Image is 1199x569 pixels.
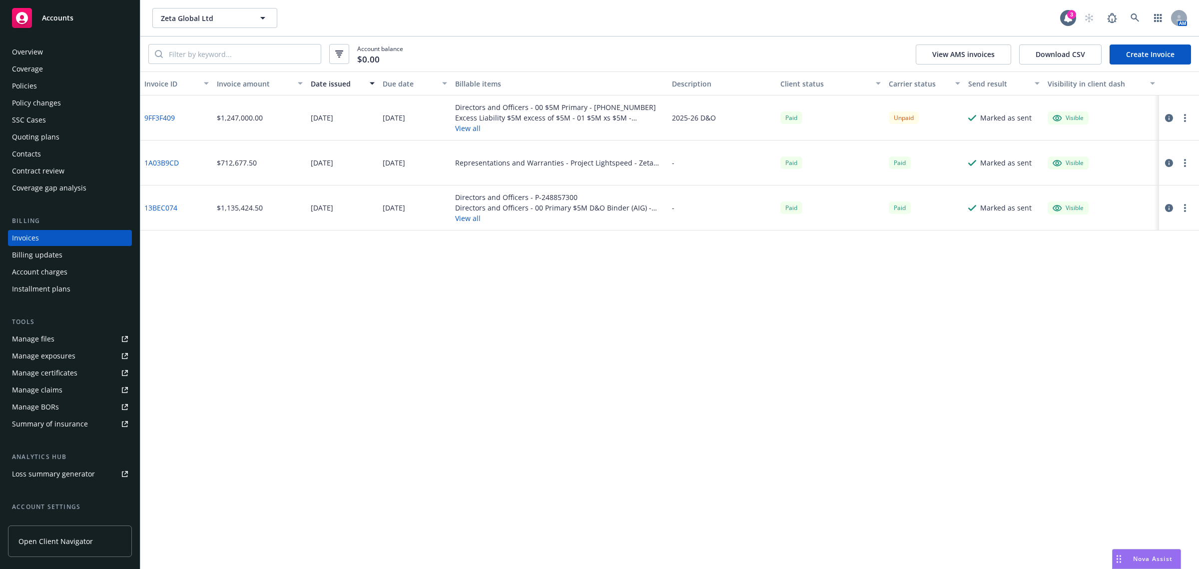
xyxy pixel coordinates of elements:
[8,382,132,398] a: Manage claims
[8,112,132,128] a: SSC Cases
[968,78,1029,89] div: Send result
[8,416,132,432] a: Summary of insurance
[357,44,403,63] span: Account balance
[889,201,911,214] div: Paid
[8,365,132,381] a: Manage certificates
[455,202,664,213] div: Directors and Officers - 00 Primary $5M D&O Binder (AIG) - [PHONE_NUMBER]
[12,146,41,162] div: Contacts
[8,146,132,162] a: Contacts
[12,399,59,415] div: Manage BORs
[964,71,1044,95] button: Send result
[383,112,405,123] div: [DATE]
[8,216,132,226] div: Billing
[455,112,664,123] div: Excess Liability $5M excess of $5M - 01 $5M xs $5M - ELU204555-25
[383,78,436,89] div: Due date
[8,247,132,263] a: Billing updates
[980,157,1032,168] div: Marked as sent
[455,192,664,202] div: Directors and Officers - P-248857300
[455,157,664,168] div: Representations and Warranties - Project Lightspeed - Zeta Global (LiveIntent) - BlueChip [[DATE]...
[1053,203,1084,212] div: Visible
[140,71,213,95] button: Invoice ID
[12,44,43,60] div: Overview
[668,71,776,95] button: Description
[8,264,132,280] a: Account charges
[144,157,179,168] a: 1A03B9CD
[12,78,37,94] div: Policies
[1079,8,1099,28] a: Start snowing
[12,129,59,145] div: Quoting plans
[780,156,802,169] div: Paid
[8,452,132,462] div: Analytics hub
[383,157,405,168] div: [DATE]
[1102,8,1122,28] a: Report a Bug
[217,112,263,123] div: $1,247,000.00
[672,78,772,89] div: Description
[12,281,70,297] div: Installment plans
[12,348,75,364] div: Manage exposures
[1110,44,1191,64] a: Create Invoice
[12,264,67,280] div: Account charges
[12,516,55,532] div: Service team
[1019,44,1102,64] button: Download CSV
[980,112,1032,123] div: Marked as sent
[307,71,379,95] button: Date issued
[455,102,664,112] div: Directors and Officers - 00 $5M Primary - [PHONE_NUMBER]
[18,536,93,546] span: Open Client Navigator
[12,61,43,77] div: Coverage
[311,202,333,213] div: [DATE]
[455,213,664,223] button: View all
[8,399,132,415] a: Manage BORs
[8,78,132,94] a: Policies
[213,71,307,95] button: Invoice amount
[379,71,451,95] button: Due date
[144,202,177,213] a: 13BEC074
[8,180,132,196] a: Coverage gap analysis
[8,317,132,327] div: Tools
[1053,113,1084,122] div: Visible
[8,230,132,246] a: Invoices
[780,111,802,124] div: Paid
[8,61,132,77] a: Coverage
[12,112,46,128] div: SSC Cases
[12,230,39,246] div: Invoices
[144,78,198,89] div: Invoice ID
[12,247,62,263] div: Billing updates
[889,156,911,169] div: Paid
[1044,71,1159,95] button: Visibility in client dash
[889,111,919,124] div: Unpaid
[8,4,132,32] a: Accounts
[8,281,132,297] a: Installment plans
[672,157,674,168] div: -
[1067,10,1076,19] div: 3
[311,112,333,123] div: [DATE]
[8,95,132,111] a: Policy changes
[1113,549,1125,568] div: Drag to move
[1112,549,1181,569] button: Nova Assist
[8,44,132,60] a: Overview
[672,112,716,123] div: 2025-26 D&O
[217,78,292,89] div: Invoice amount
[885,71,964,95] button: Carrier status
[1048,78,1144,89] div: Visibility in client dash
[311,157,333,168] div: [DATE]
[916,44,1011,64] button: View AMS invoices
[144,112,175,123] a: 9FF3F409
[1053,158,1084,167] div: Visible
[12,365,77,381] div: Manage certificates
[311,78,364,89] div: Date issued
[155,50,163,58] svg: Search
[1125,8,1145,28] a: Search
[8,348,132,364] a: Manage exposures
[1148,8,1168,28] a: Switch app
[152,8,277,28] button: Zeta Global Ltd
[780,78,870,89] div: Client status
[776,71,885,95] button: Client status
[357,53,380,66] span: $0.00
[451,71,668,95] button: Billable items
[12,382,62,398] div: Manage claims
